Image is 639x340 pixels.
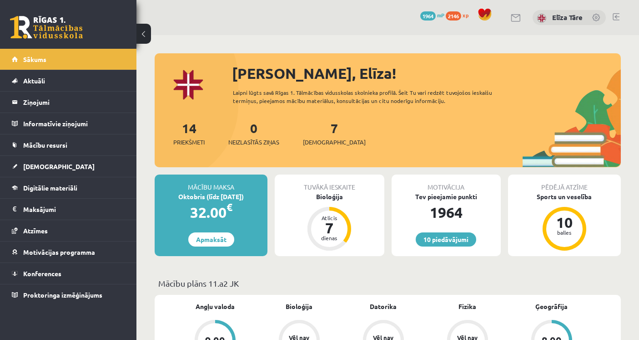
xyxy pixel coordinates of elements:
a: Mācību resursi [12,134,125,155]
div: Bioloģija [275,192,384,201]
span: xp [463,11,468,19]
div: 1964 [392,201,501,223]
a: Rīgas 1. Tālmācības vidusskola [10,16,83,39]
span: 1964 [420,11,436,21]
div: 7 [316,221,343,235]
div: Oktobris (līdz [DATE]) [155,192,267,201]
div: Motivācija [392,175,501,192]
div: Pēdējā atzīme [508,175,621,192]
span: Digitālie materiāli [23,184,77,192]
a: 14Priekšmeti [173,120,205,147]
span: Sākums [23,55,46,63]
a: Bioloģija [286,302,312,311]
span: Atzīmes [23,227,48,235]
a: Sports un veselība 10 balles [508,192,621,252]
a: Maksājumi [12,199,125,220]
a: Aktuāli [12,70,125,91]
span: Aktuāli [23,77,45,85]
span: Motivācijas programma [23,248,95,256]
a: Sākums [12,49,125,70]
a: Konferences [12,263,125,284]
a: Datorika [370,302,397,311]
span: Mācību resursi [23,141,67,149]
a: Apmaksāt [188,232,234,247]
span: € [226,201,232,214]
a: Fizika [458,302,476,311]
a: Angļu valoda [196,302,235,311]
div: Atlicis [316,215,343,221]
a: 0Neizlasītās ziņas [228,120,279,147]
a: Motivācijas programma [12,242,125,263]
a: Ziņojumi [12,92,125,113]
span: [DEMOGRAPHIC_DATA] [303,138,366,147]
a: Bioloģija Atlicis 7 dienas [275,192,384,252]
span: 2146 [446,11,461,21]
div: balles [551,230,578,235]
div: Sports un veselība [508,192,621,201]
a: Digitālie materiāli [12,177,125,198]
p: Mācību plāns 11.a2 JK [158,277,617,289]
a: 10 piedāvājumi [416,232,476,247]
div: Laipni lūgts savā Rīgas 1. Tālmācības vidusskolas skolnieka profilā. Šeit Tu vari redzēt tuvojošo... [233,88,513,105]
a: 7[DEMOGRAPHIC_DATA] [303,120,366,147]
span: mP [437,11,444,19]
div: 32.00 [155,201,267,223]
a: Elīza Tāre [552,13,583,22]
img: Elīza Tāre [537,14,546,23]
legend: Ziņojumi [23,92,125,113]
span: Priekšmeti [173,138,205,147]
span: Proktoringa izmēģinājums [23,291,102,299]
div: Mācību maksa [155,175,267,192]
legend: Maksājumi [23,199,125,220]
a: [DEMOGRAPHIC_DATA] [12,156,125,177]
div: Tev pieejamie punkti [392,192,501,201]
div: [PERSON_NAME], Elīza! [232,62,621,84]
a: Ģeogrāfija [535,302,568,311]
a: 2146 xp [446,11,473,19]
legend: Informatīvie ziņojumi [23,113,125,134]
span: Konferences [23,269,61,278]
div: dienas [316,235,343,241]
div: Tuvākā ieskaite [275,175,384,192]
span: [DEMOGRAPHIC_DATA] [23,162,95,170]
div: 10 [551,215,578,230]
a: Atzīmes [12,220,125,241]
a: Proktoringa izmēģinājums [12,284,125,305]
span: Neizlasītās ziņas [228,138,279,147]
a: Informatīvie ziņojumi [12,113,125,134]
a: 1964 mP [420,11,444,19]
